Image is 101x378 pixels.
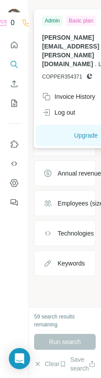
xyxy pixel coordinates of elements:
button: Hide [67,5,101,19]
button: Enrich CSV [7,76,21,92]
div: Admin [42,15,62,26]
div: Technologies [58,229,94,238]
p: 0 [11,18,15,28]
button: Quick start [7,37,21,53]
div: Open Intercom Messenger [9,348,30,369]
button: Technologies [35,223,95,244]
div: Log out [42,108,75,117]
div: Invoice History [42,92,95,101]
button: Clear [34,355,59,373]
button: Dashboard [7,175,21,191]
div: Basic plan [66,15,96,26]
img: Avatar [7,9,21,23]
span: COPPER354371 [42,73,82,81]
button: Use Surfe on LinkedIn [7,136,21,152]
div: New search [34,8,62,16]
button: Keywords [35,253,95,274]
button: My lists [7,95,21,111]
button: Save search [59,355,89,373]
span: [PERSON_NAME][EMAIL_ADDRESS][PERSON_NAME][DOMAIN_NAME] [42,34,99,67]
button: Search [7,56,21,72]
button: Feedback [7,195,21,210]
button: Use Surfe API [7,156,21,172]
div: 59 search results remaining [34,313,96,329]
div: Keywords [58,259,85,268]
button: Annual revenue ($) [35,163,95,184]
span: . [95,60,97,67]
button: Employees (size) [35,193,95,214]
